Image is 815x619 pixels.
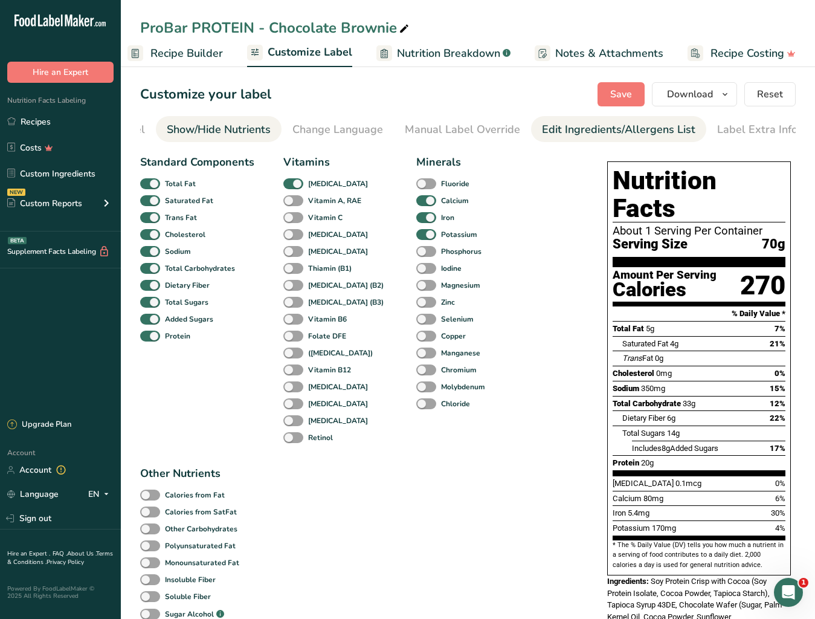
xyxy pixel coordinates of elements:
b: Iron [441,212,454,223]
b: Folate DFE [308,331,346,342]
div: Label Extra Info [717,122,797,138]
div: Amount Per Serving [613,270,717,281]
span: 4g [670,339,678,348]
a: About Us . [67,549,96,558]
span: Sodium [613,384,639,393]
span: Includes Added Sugars [632,444,718,453]
span: 5.4mg [628,508,649,517]
div: Edit Ingredients/Allergens List [542,122,695,138]
span: Nutrition Breakdown [397,45,500,62]
b: Copper [441,331,466,342]
b: Zinc [441,297,455,308]
span: Total Carbohydrate [613,399,681,408]
b: Saturated Fat [165,195,213,206]
div: Standard Components [140,154,254,170]
span: Cholesterol [613,369,654,378]
span: Save [610,87,632,102]
div: About 1 Serving Per Container [613,225,785,237]
span: Notes & Attachments [555,45,663,62]
div: Powered By FoodLabelMaker © 2025 All Rights Reserved [7,585,114,600]
span: Reset [757,87,783,102]
b: ([MEDICAL_DATA]) [308,348,373,358]
b: Protein [165,331,190,342]
b: Cholesterol [165,229,205,240]
div: Upgrade Plan [7,419,71,431]
section: % Daily Value * [613,306,785,321]
b: Vitamin A, RAE [308,195,361,206]
b: Potassium [441,229,477,240]
span: 0.1mcg [675,479,701,488]
a: Language [7,484,59,505]
span: 1 [799,578,808,588]
b: [MEDICAL_DATA] [308,246,368,257]
span: 350mg [641,384,665,393]
b: Manganese [441,348,480,358]
span: [MEDICAL_DATA] [613,479,674,488]
div: EN [88,487,114,502]
span: 33g [683,399,695,408]
span: 20g [641,458,654,467]
b: Phosphorus [441,246,482,257]
div: Calories [613,281,717,299]
b: Chromium [441,365,477,375]
b: Other Carbohydrates [165,523,237,534]
span: 21% [770,339,785,348]
a: Customize Label [247,39,352,68]
span: Serving Size [613,237,688,252]
b: Total Fat [165,178,196,189]
div: Manual Label Override [405,122,520,138]
b: Trans Fat [165,212,197,223]
b: Vitamin B12 [308,365,351,375]
button: Hire an Expert [7,62,114,83]
section: * The % Daily Value (DV) tells you how much a nutrient in a serving of food contributes to a dail... [613,540,785,570]
b: [MEDICAL_DATA] [308,229,368,240]
a: Notes & Attachments [535,40,663,67]
span: 170mg [652,523,676,533]
button: Download [652,82,737,106]
b: [MEDICAL_DATA] [308,178,368,189]
span: 0g [655,354,663,363]
span: Calcium [613,494,642,503]
b: Iodine [441,263,462,274]
a: Hire an Expert . [7,549,50,558]
div: ProBar PROTEIN - Chocolate Brownie [140,17,411,39]
b: Added Sugars [165,314,213,325]
b: [MEDICAL_DATA] [308,415,368,426]
span: 80mg [643,494,663,503]
b: [MEDICAL_DATA] [308,381,368,392]
span: Fat [622,354,653,363]
div: Minerals [416,154,489,170]
b: Retinol [308,432,333,443]
iframe: Intercom live chat [774,578,803,607]
span: Download [667,87,713,102]
span: 14g [667,429,680,438]
b: Soluble Fiber [165,591,211,602]
h1: Nutrition Facts [613,167,785,222]
span: Potassium [613,523,650,533]
a: Nutrition Breakdown [376,40,511,67]
span: Ingredients: [607,577,649,586]
b: Dietary Fiber [165,280,210,291]
a: Recipe Costing [688,40,796,67]
div: 270 [740,270,785,302]
span: 5g [646,324,654,333]
i: Trans [622,354,642,363]
span: 30% [771,508,785,517]
span: 8g [662,444,670,453]
span: 17% [770,444,785,453]
b: [MEDICAL_DATA] (B3) [308,297,384,308]
span: Dietary Fiber [622,413,665,423]
b: Total Sugars [165,297,208,308]
b: Vitamin C [308,212,343,223]
span: Protein [613,458,639,467]
b: Calories from Fat [165,490,225,501]
span: 0% [775,369,785,378]
span: Recipe Costing [710,45,784,62]
span: Total Sugars [622,429,665,438]
div: Other Nutrients [140,465,243,482]
b: Total Carbohydrates [165,263,235,274]
b: Vitamin B6 [308,314,347,325]
b: Molybdenum [441,381,485,392]
span: 7% [775,324,785,333]
button: Reset [744,82,796,106]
